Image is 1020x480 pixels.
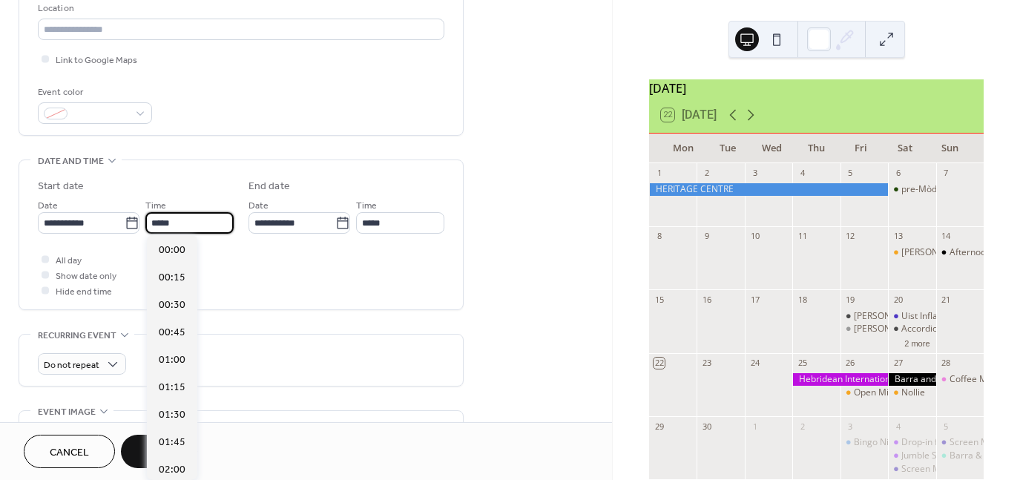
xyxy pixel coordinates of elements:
span: 01:00 [159,352,185,368]
button: Save [121,435,197,468]
div: 2 [701,168,712,179]
span: Cancel [50,445,89,461]
div: 3 [749,168,760,179]
div: Hebridean International Film Festival [792,373,888,386]
div: Afternoon Coffee and Bingo [936,246,984,259]
span: Date [249,198,269,214]
span: Event image [38,404,96,420]
div: Mon [661,134,705,163]
div: Sandy Brechin [840,323,888,335]
div: Screen Machine [901,463,968,476]
div: Sat [883,134,927,163]
span: Time [145,198,166,214]
button: 2 more [898,336,935,349]
span: 01:15 [159,380,185,395]
div: Drop-in for Coffee [888,436,935,449]
div: 12 [845,231,856,242]
div: Bingo Night [840,436,888,449]
div: 7 [941,168,952,179]
span: 02:00 [159,462,185,478]
span: 00:30 [159,297,185,313]
div: Coffee Morning [936,373,984,386]
span: 00:45 [159,325,185,341]
div: Wed [750,134,794,163]
span: 00:00 [159,243,185,258]
div: [PERSON_NAME] [901,246,971,259]
div: 30 [701,421,712,432]
span: 00:15 [159,270,185,286]
div: 8 [654,231,665,242]
div: 15 [654,294,665,305]
div: 3 [845,421,856,432]
div: 9 [701,231,712,242]
div: 5 [845,168,856,179]
div: Bingo Night [854,436,902,449]
span: Date [38,198,58,214]
div: Jumble Sale [901,450,950,462]
div: Location [38,1,441,16]
div: Sun [927,134,972,163]
div: 11 [797,231,808,242]
div: Nollie [888,387,935,399]
div: 29 [654,421,665,432]
div: Jumble Sale [888,450,935,462]
div: Barra and Vatersay Mod [888,373,935,386]
span: Link to Google Maps [56,53,137,68]
div: End date [249,179,290,194]
span: Time [356,198,377,214]
div: 18 [797,294,808,305]
div: Open Mic Night [840,387,888,399]
div: 1 [654,168,665,179]
div: Sandy Brechin Band [840,310,888,323]
div: 19 [845,294,856,305]
span: Hide end time [56,284,112,300]
div: 14 [941,231,952,242]
div: 22 [654,358,665,369]
div: [DATE] [649,79,984,97]
div: 13 [892,231,904,242]
span: 01:30 [159,407,185,423]
div: Drop-in for Coffee [901,436,976,449]
div: 2 [797,421,808,432]
div: 5 [941,421,952,432]
div: Accordion Workshop - Sandy Brechin [888,323,935,335]
div: 20 [892,294,904,305]
div: Fri [838,134,883,163]
div: Event color [38,85,149,100]
span: 01:45 [159,435,185,450]
span: All day [56,253,82,269]
div: Coffee Morning [950,373,1014,386]
div: Barra & Vatersay Triathlon [936,450,984,462]
div: pre-Mòd cèilidh [888,183,935,196]
button: Cancel [24,435,115,468]
div: 4 [797,168,808,179]
div: Uist Inflatables [888,310,935,323]
div: 28 [941,358,952,369]
div: 4 [892,421,904,432]
span: Do not repeat [44,357,99,374]
div: Dylan [888,246,935,259]
div: 16 [701,294,712,305]
span: Recurring event [38,328,116,343]
div: 10 [749,231,760,242]
div: Screen Machine [936,436,984,449]
div: 26 [845,358,856,369]
div: 23 [701,358,712,369]
div: 6 [892,168,904,179]
div: Uist Inflatables [901,310,963,323]
span: Date and time [38,154,104,169]
div: HERITAGE CENTRE [649,183,888,196]
div: Thu [794,134,839,163]
div: 27 [892,358,904,369]
div: pre-Mòd cèilidh [901,183,966,196]
div: 17 [749,294,760,305]
div: Screen Machine [888,463,935,476]
div: Tue [705,134,750,163]
div: 25 [797,358,808,369]
div: [PERSON_NAME] Band [854,310,947,323]
div: 24 [749,358,760,369]
div: Start date [38,179,84,194]
div: Nollie [901,387,925,399]
div: Open Mic Night [854,387,918,399]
